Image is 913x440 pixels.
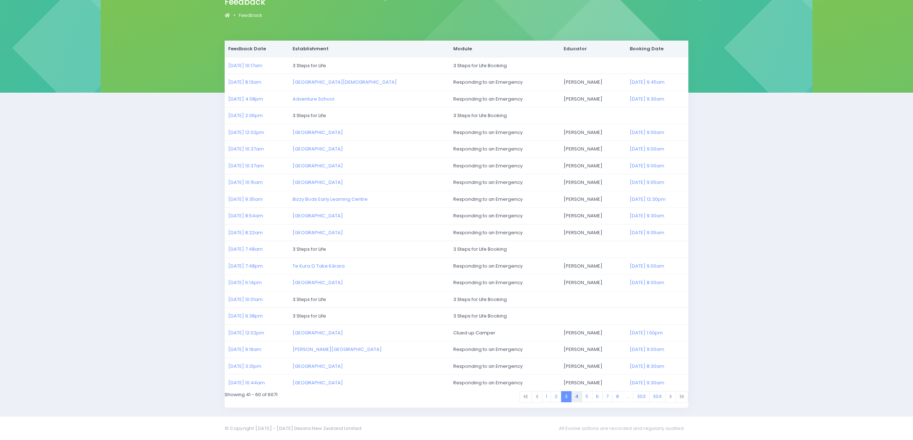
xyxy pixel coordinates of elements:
td: Responding to an Emergency [450,191,560,208]
td: [PERSON_NAME] [560,375,626,391]
div: Showing 41 - 60 of 6071 [220,391,457,408]
a: [DATE] 9:30am [630,379,664,386]
a: [DATE] 1:00pm [630,329,663,336]
a: [DATE] 8:30am [630,363,664,370]
td: 3 Steps for Life Booking [450,107,688,124]
td: [PERSON_NAME] [560,358,626,375]
td: [PERSON_NAME] [560,91,626,107]
span: 3 Steps for Life [293,62,326,69]
a: [DATE] 9:19am [228,346,261,353]
td: Responding to an Emergency [450,157,560,174]
a: [DATE] 12:30pm [630,196,666,203]
td: 3 Steps for Life Booking [450,241,688,258]
td: [PERSON_NAME] [560,224,626,241]
a: [DATE] 6:14pm [228,279,262,286]
a: [DATE] 10:01am [228,296,263,303]
td: Responding to an Emergency [450,174,560,191]
a: [DATE] 8:22am [228,229,263,236]
a: [DATE] 9:45am [630,79,665,85]
a: 304 [649,391,666,402]
a: [DATE] 9:05am [630,229,664,236]
a: 303 [633,391,650,402]
td: Responding to an Emergency [450,208,560,224]
a: [PERSON_NAME][GEOGRAPHIC_DATA] [293,346,382,353]
td: [PERSON_NAME] [560,208,626,224]
a: [DATE] 9:35am [228,196,263,203]
td: Responding to an Emergency [450,91,560,107]
a: [GEOGRAPHIC_DATA] [293,329,343,336]
a: [DATE] 7:48pm [228,263,263,269]
td: Responding to an Emergency [450,274,560,291]
a: [DATE] 8:13am [228,79,261,85]
a: 7 [602,391,613,402]
td: [PERSON_NAME] [560,324,626,341]
span: 3 [561,391,572,402]
a: [DATE] 8:54am [228,212,263,219]
span: 3 Steps for Life [293,246,326,253]
td: [PERSON_NAME] [560,157,626,174]
a: [GEOGRAPHIC_DATA] [293,179,343,186]
a: [DATE] 9:00am [630,162,664,169]
a: Bizzy Bods Early Learning Centre [293,196,368,203]
th: Establishment [289,41,450,57]
a: [DATE] 9:00am [630,145,664,152]
td: Responding to an Emergency [450,258,560,274]
a: [DATE] 9:30am [630,212,664,219]
a: [DATE] 9:30am [630,96,664,102]
a: 4 [571,391,582,402]
th: Feedback Date [225,41,289,57]
td: Responding to an Emergency [450,224,560,241]
a: [DATE] 10:17am [228,62,262,69]
td: 3 Steps for Life Booking [450,308,688,325]
a: 1 [542,391,551,402]
a: Feedback [239,12,262,19]
td: Responding to an Emergency [450,124,560,141]
span: 3 Steps for Life [293,112,326,119]
td: [PERSON_NAME] [560,74,626,91]
a: [DATE] 9:00am [630,346,664,353]
span: © Copyright [DATE] - [DATE] Dexara New Zealand Limited [225,425,361,432]
a: [DATE] 7:48am [228,246,263,253]
a: [DATE] 8:00am [630,279,664,286]
a: [DATE] 10:37am [228,162,264,169]
a: [DATE] 12:02pm [228,329,264,336]
a: [DATE] 12:02pm [228,129,264,136]
a: [GEOGRAPHIC_DATA] [293,212,343,219]
td: Clued up Camper [450,324,560,341]
td: [PERSON_NAME] [560,341,626,358]
a: [DATE] 9:38pm [228,312,263,319]
td: 3 Steps for Life Booking [450,291,688,308]
a: [DATE] 9:00am [630,129,664,136]
td: 3 Steps for Life Booking [450,57,688,74]
a: [DATE] 10:44am [228,379,265,386]
a: 2 [551,391,561,402]
a: [DATE] 9:05am [630,179,664,186]
a: [DATE] 9:00am [630,263,664,269]
a: Adventure School [293,96,334,102]
a: [GEOGRAPHIC_DATA] [293,145,343,152]
span: 3 Steps for Life [293,296,326,303]
th: Booking Date [626,41,688,57]
td: Responding to an Emergency [450,375,560,391]
a: [DATE] 3:31pm [228,363,261,370]
span: All Evolve actions are recorded and regularly audited. [559,421,688,435]
a: [DATE] 2:06pm [228,112,263,119]
a: 6 [592,391,603,402]
td: Responding to an Emergency [450,74,560,91]
a: [DATE] 4:08pm [228,96,263,102]
a: Te Kura O Take Kārara [293,263,344,269]
a: [DATE] 10:37am [228,145,264,152]
td: [PERSON_NAME] [560,174,626,191]
a: [GEOGRAPHIC_DATA] [293,229,343,236]
a: [GEOGRAPHIC_DATA][DEMOGRAPHIC_DATA] [293,79,397,85]
td: [PERSON_NAME] [560,124,626,141]
td: Responding to an Emergency [450,358,560,375]
td: [PERSON_NAME] [560,191,626,208]
th: Module [450,41,560,57]
td: [PERSON_NAME] [560,141,626,158]
a: [GEOGRAPHIC_DATA] [293,379,343,386]
a: [GEOGRAPHIC_DATA] [293,279,343,286]
a: 8 [612,391,623,402]
td: Responding to an Emergency [450,141,560,158]
th: Educator [560,41,626,57]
